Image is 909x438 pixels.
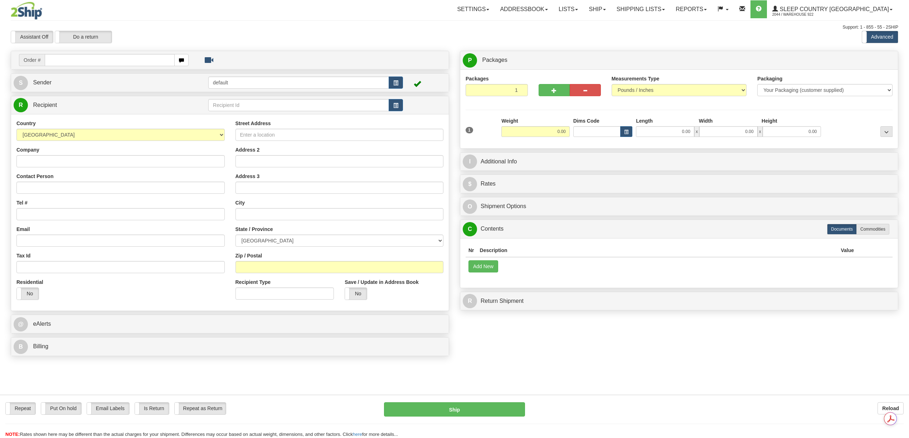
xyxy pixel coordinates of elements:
[838,244,857,257] th: Value
[778,6,889,12] span: Sleep Country [GEOGRAPHIC_DATA]
[14,98,28,112] span: R
[11,2,42,20] img: logo2044.jpg
[353,432,362,437] a: here
[501,117,518,124] label: Weight
[611,0,670,18] a: Shipping lists
[235,120,271,127] label: Street Address
[553,0,583,18] a: Lists
[41,403,81,414] label: Put On hold
[463,222,895,236] a: CContents
[33,102,57,108] span: Recipient
[14,317,28,331] span: @
[384,402,525,417] button: Ship
[463,154,895,169] a: IAdditional Info
[19,54,45,66] span: Order #
[14,75,208,90] a: S Sender
[468,260,498,272] button: Add New
[463,199,895,214] a: OShipment Options
[880,126,893,137] div: ...
[878,402,904,414] button: Reload
[882,405,899,411] b: Reload
[16,252,30,259] label: Tax Id
[757,75,782,82] label: Packaging
[699,117,713,124] label: Width
[345,288,367,300] label: No
[33,79,52,85] span: Sender
[482,57,507,63] span: Packages
[235,252,262,259] label: Zip / Postal
[33,343,48,349] span: Billing
[466,75,489,82] label: Packages
[14,76,28,90] span: S
[16,279,43,286] label: Residential
[16,120,36,127] label: Country
[463,177,895,191] a: $Rates
[477,244,838,257] th: Description
[17,288,39,300] label: No
[208,99,389,111] input: Recipient Id
[16,146,39,153] label: Company
[235,146,260,153] label: Address 2
[33,321,51,327] span: eAlerts
[208,77,389,89] input: Sender Id
[14,98,187,113] a: R Recipient
[463,222,477,236] span: C
[827,224,857,235] label: Documents
[87,403,129,414] label: Email Labels
[463,53,895,68] a: P Packages
[14,340,28,354] span: B
[14,317,446,331] a: @ eAlerts
[16,199,28,206] label: Tel #
[463,200,477,214] span: O
[463,177,477,191] span: $
[345,279,418,286] label: Save / Update in Address Book
[16,226,30,233] label: Email
[452,0,495,18] a: Settings
[11,31,53,43] label: Assistant Off
[235,279,271,286] label: Recipient Type
[466,127,473,133] span: 1
[55,31,112,43] label: Do a return
[463,53,477,68] span: P
[235,226,273,233] label: State / Province
[856,224,889,235] label: Commodities
[463,154,477,169] span: I
[135,403,169,414] label: Is Return
[235,129,444,141] input: Enter a location
[11,24,898,30] div: Support: 1 - 855 - 55 - 2SHIP
[466,244,477,257] th: Nr
[862,31,898,43] label: Advanced
[14,339,446,354] a: B Billing
[495,0,553,18] a: Addressbook
[583,0,611,18] a: Ship
[772,11,826,18] span: 2044 / Warehouse 922
[573,117,599,124] label: Dims Code
[16,173,53,180] label: Contact Person
[762,117,777,124] label: Height
[670,0,712,18] a: Reports
[694,126,699,137] span: x
[758,126,763,137] span: x
[5,432,20,437] span: NOTE:
[175,403,226,414] label: Repeat as Return
[235,173,260,180] label: Address 3
[463,294,477,308] span: R
[612,75,660,82] label: Measurements Type
[463,294,895,309] a: RReturn Shipment
[6,403,35,414] label: Repeat
[636,117,653,124] label: Length
[893,182,908,255] iframe: chat widget
[767,0,898,18] a: Sleep Country [GEOGRAPHIC_DATA] 2044 / Warehouse 922
[235,199,245,206] label: City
